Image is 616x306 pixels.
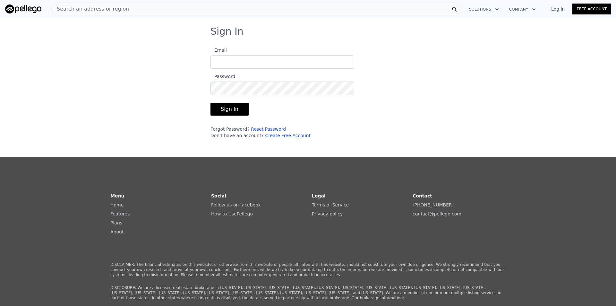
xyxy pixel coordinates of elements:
[413,193,432,198] strong: Contact
[572,4,611,14] a: Free Account
[210,103,249,116] button: Sign In
[110,193,124,198] strong: Menu
[5,4,41,13] img: Pellego
[210,48,227,53] span: Email
[251,127,286,132] a: Reset Password
[312,211,343,216] a: Privacy policy
[210,126,354,139] div: Forgot Password? Don't have an account?
[211,193,226,198] strong: Social
[413,202,454,207] a: [PHONE_NUMBER]
[110,202,124,207] a: Home
[110,285,506,301] p: DISCLOSURE: We are a licensed real estate brokerage in [US_STATE], [US_STATE], [US_STATE], [US_ST...
[211,202,261,207] a: Follow us on facebook
[110,229,124,234] a: About
[110,220,122,225] a: Plans
[110,211,130,216] a: Features
[265,133,311,138] a: Create Free Account
[312,202,349,207] a: Terms of Service
[110,262,506,277] p: DISCLAIMER: The financial estimates on this website, or otherwise from this website or people aff...
[52,5,129,13] span: Search an address or region
[211,211,253,216] a: How to UsePellego
[210,82,354,95] input: Password
[312,193,326,198] strong: Legal
[504,4,541,15] button: Company
[543,6,572,12] a: Log In
[464,4,504,15] button: Solutions
[413,211,461,216] a: contact@pellego.com
[210,26,406,37] h3: Sign In
[210,74,235,79] span: Password
[210,55,354,69] input: Email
